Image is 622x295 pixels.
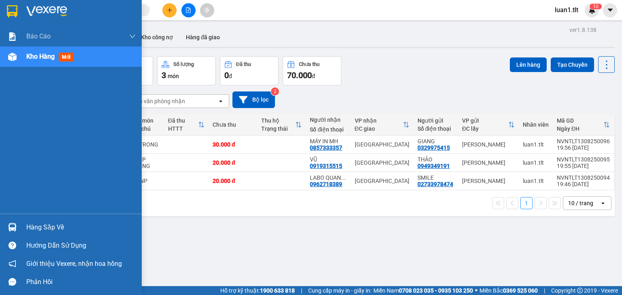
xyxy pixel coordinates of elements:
[355,178,409,184] div: [GEOGRAPHIC_DATA]
[204,7,210,13] span: aim
[131,125,160,132] div: Ghi chú
[9,242,16,249] span: question-circle
[551,57,594,72] button: Tạo Chuyến
[596,4,599,9] span: 0
[310,117,346,123] div: Người nhận
[312,73,315,79] span: đ
[157,56,216,85] button: Số lượng3món
[131,141,160,148] div: 1K TRONG
[213,178,253,184] div: 20.000 đ
[399,287,473,294] strong: 0708 023 035 - 0935 103 250
[418,117,454,124] div: Người gửi
[355,159,409,166] div: [GEOGRAPHIC_DATA]
[26,221,136,233] div: Hàng sắp về
[557,144,610,151] div: 19:56 [DATE]
[220,56,279,85] button: Đã thu0đ
[310,138,346,144] div: MÁY IN MH
[557,181,610,187] div: 19:46 [DATE]
[8,53,17,61] img: warehouse-icon
[593,4,596,9] span: 1
[557,138,610,144] div: NVNTLT1308250096
[548,5,585,15] span: luan1.tlt
[181,3,196,17] button: file-add
[462,141,515,148] div: [PERSON_NAME]
[162,70,166,80] span: 3
[131,156,160,169] div: 1 TÉP TRẮNG
[341,174,346,181] span: ...
[553,114,614,136] th: Toggle SortBy
[510,57,547,72] button: Lên hàng
[167,7,173,13] span: plus
[569,25,596,34] div: ver 1.8.138
[600,200,606,206] svg: open
[224,70,229,80] span: 0
[261,125,295,132] div: Trạng thái
[213,159,253,166] div: 20.000 đ
[213,121,253,128] div: Chưa thu
[462,117,508,124] div: VP gửi
[557,125,603,132] div: Ngày ĐH
[523,178,549,184] div: luan1.tlt
[523,121,549,128] div: Nhân viên
[588,6,596,14] img: icon-new-feature
[271,87,279,96] sup: 2
[503,287,538,294] strong: 0369 525 060
[9,260,16,267] span: notification
[462,159,515,166] div: [PERSON_NAME]
[26,240,136,252] div: Hướng dẫn sử dụng
[129,97,185,105] div: Chọn văn phòng nhận
[475,289,477,292] span: ⚪️
[129,33,136,40] span: down
[355,141,409,148] div: [GEOGRAPHIC_DATA]
[523,159,549,166] div: luan1.tlt
[200,3,214,17] button: aim
[283,56,341,85] button: Chưa thu70.000đ
[418,156,454,163] div: THẢO
[168,125,198,132] div: HTTT
[557,156,610,163] div: NVNTLT1308250095
[8,223,17,231] img: warehouse-icon
[162,3,177,17] button: plus
[7,5,17,17] img: logo-vxr
[458,114,519,136] th: Toggle SortBy
[261,117,295,124] div: Thu hộ
[418,174,454,181] div: SMILE
[59,53,74,62] span: mới
[520,197,533,209] button: 1
[213,141,253,148] div: 30.000 đ
[26,259,122,269] span: Giới thiệu Vexere, nhận hoa hồng
[164,114,209,136] th: Toggle SortBy
[373,286,473,295] span: Miền Nam
[220,286,295,295] span: Hỗ trợ kỹ thuật:
[355,117,403,124] div: VP nhận
[229,73,232,79] span: đ
[299,62,320,67] div: Chưa thu
[8,32,17,41] img: solution-icon
[607,6,614,14] span: caret-down
[310,156,346,163] div: VŨ
[462,178,515,184] div: [PERSON_NAME]
[568,199,593,207] div: 10 / trang
[185,7,191,13] span: file-add
[179,28,226,47] button: Hàng đã giao
[173,62,194,67] div: Số lượng
[134,28,179,47] button: Kho công nợ
[577,288,583,293] span: copyright
[418,163,450,169] div: 0949349191
[462,125,508,132] div: ĐC lấy
[310,181,342,187] div: 0962718389
[217,98,224,104] svg: open
[26,31,51,41] span: Báo cáo
[355,125,403,132] div: ĐC giao
[131,117,160,124] div: Tên món
[557,174,610,181] div: NVNTLT1308250094
[9,278,16,286] span: message
[351,114,413,136] th: Toggle SortBy
[26,276,136,288] div: Phản hồi
[523,141,549,148] div: luan1.tlt
[26,53,55,60] span: Kho hàng
[301,286,302,295] span: |
[310,126,346,133] div: Số điện thoại
[236,62,251,67] div: Đã thu
[418,138,454,144] div: GIANG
